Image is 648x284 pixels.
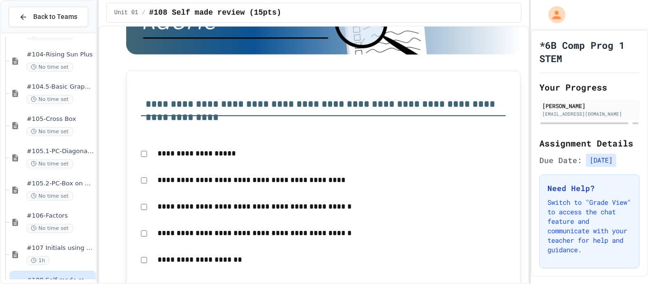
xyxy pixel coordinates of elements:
span: 1h [27,256,49,265]
span: #106-Factors [27,212,94,220]
h2: Your Progress [539,81,639,94]
button: Back to Teams [9,7,88,27]
span: No time set [27,159,73,168]
span: #104.5-Basic Graphics Review [27,83,94,91]
span: #105.2-PC-Box on Box [27,180,94,188]
span: Due Date: [539,155,582,166]
span: No time set [27,63,73,72]
span: No time set [27,224,73,233]
span: #105-Cross Box [27,115,94,123]
p: Switch to "Grade View" to access the chat feature and communicate with your teacher for help and ... [547,198,631,255]
span: Back to Teams [33,12,77,22]
h3: Need Help? [547,183,631,194]
span: No time set [27,127,73,136]
span: [DATE] [586,154,616,167]
span: #108 Self made review (15pts) [149,7,281,18]
span: No time set [27,192,73,201]
span: / [142,9,145,17]
span: #107 Initials using shapes(11pts) [27,244,94,252]
div: My Account [538,4,568,26]
h2: Assignment Details [539,137,639,150]
div: [PERSON_NAME] [542,101,637,110]
span: #104-Rising Sun Plus [27,51,94,59]
span: No time set [27,95,73,104]
h1: *6B Comp Prog 1 STEM [539,38,639,65]
span: #105.1-PC-Diagonal line [27,147,94,156]
span: Unit 01 [114,9,138,17]
div: [EMAIL_ADDRESS][DOMAIN_NAME] [542,110,637,118]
